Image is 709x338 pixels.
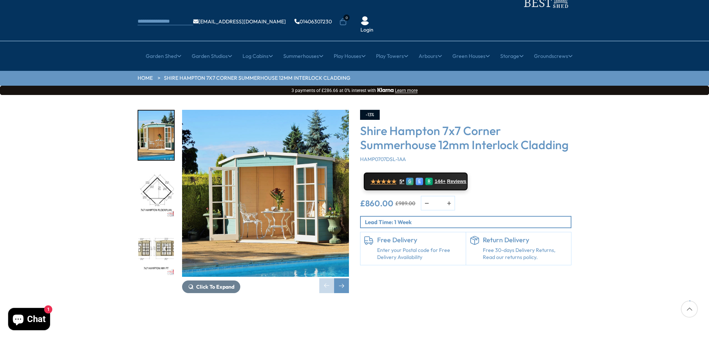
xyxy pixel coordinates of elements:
a: Play Towers [376,47,408,65]
a: Groundscrews [534,47,573,65]
img: 7x7Hamptonfloorplantemplate_05f8c7c0-0a5b-4182-9888-970326faa39a_200x200.jpg [138,169,174,218]
img: 7x7Hamptonmmfttemplate_65707f27-1925-4c67-8b64-ae21bd0af611_200x200.jpg [138,227,174,276]
del: £989.00 [395,201,415,206]
p: Lead Time: 1 Week [365,218,571,226]
a: Log Cabins [243,47,273,65]
a: Play Houses [334,47,366,65]
span: 0 [343,14,350,21]
a: Garden Studios [192,47,232,65]
a: 01406307230 [294,19,332,24]
h6: Return Delivery [483,236,568,244]
inbox-online-store-chat: Shopify online store chat [6,308,52,332]
div: 1 / 12 [138,110,175,161]
a: Green Houses [452,47,490,65]
div: 3 / 12 [138,226,175,277]
a: Arbours [419,47,442,65]
a: Storage [500,47,524,65]
div: 2 / 12 [138,168,175,219]
a: Shire Hampton 7x7 Corner Summerhouse 12mm Interlock Cladding [164,75,350,82]
span: ★★★★★ [370,178,396,185]
span: 144+ [435,178,445,184]
button: Click To Expand [182,280,240,293]
a: Login [360,26,373,34]
div: G [406,178,413,185]
a: Garden Shed [146,47,181,65]
p: Free 30-days Delivery Returns, Read our returns policy. [483,247,568,261]
a: ★★★★★ 5* G E R 144+ Reviews [364,173,468,190]
img: Shire Hampton 7x7 Corner Summerhouse 12mm Interlock Cladding - Best Shed [182,110,349,277]
div: -13% [360,110,380,120]
a: HOME [138,75,153,82]
img: User Icon [360,16,369,25]
div: Next slide [334,278,349,293]
img: hampton7x7_18_ca35573d-77a4-4eed-aa86-a3f52935af11_200x200.jpg [138,111,174,160]
h3: Shire Hampton 7x7 Corner Summerhouse 12mm Interlock Cladding [360,124,571,152]
h6: Free Delivery [377,236,462,244]
div: R [425,178,433,185]
a: [EMAIL_ADDRESS][DOMAIN_NAME] [193,19,286,24]
div: E [416,178,423,185]
span: Click To Expand [196,283,234,290]
span: Reviews [447,178,466,184]
div: 1 / 12 [182,110,349,293]
div: Previous slide [319,278,334,293]
ins: £860.00 [360,199,393,207]
a: Summerhouses [283,47,323,65]
a: Enter your Postal code for Free Delivery Availability [377,247,462,261]
a: 0 [339,18,347,26]
span: HAMP0707DSL-1AA [360,156,406,163]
